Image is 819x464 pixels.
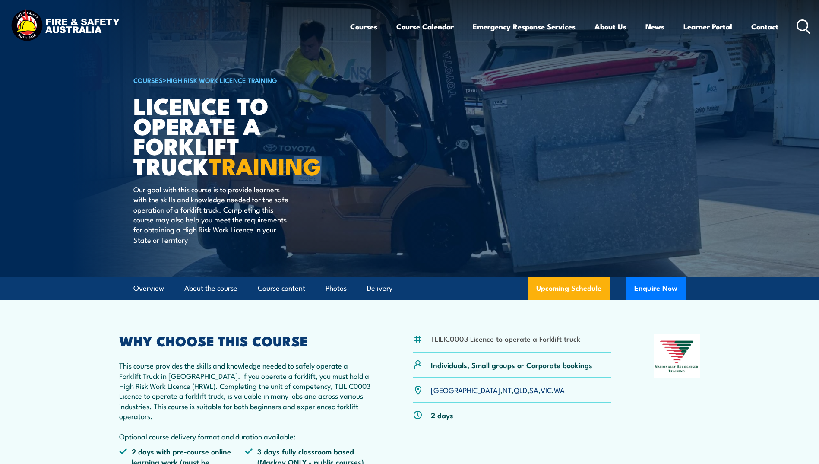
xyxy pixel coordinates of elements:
a: Delivery [367,277,392,300]
button: Enquire Now [626,277,686,300]
a: Photos [326,277,347,300]
p: Individuals, Small groups or Corporate bookings [431,360,592,370]
a: Learner Portal [683,15,732,38]
a: SA [529,385,538,395]
a: About Us [594,15,626,38]
a: Contact [751,15,778,38]
p: , , , , , [431,385,565,395]
h6: > [133,75,347,85]
a: Emergency Response Services [473,15,576,38]
p: 2 days [431,410,453,420]
a: High Risk Work Licence Training [167,75,277,85]
a: Courses [350,15,377,38]
a: WA [554,385,565,395]
a: QLD [514,385,527,395]
li: TLILIC0003 Licence to operate a Forklift truck [431,334,580,343]
a: Course content [258,277,305,300]
h1: Licence to operate a forklift truck [133,95,347,176]
a: About the course [184,277,237,300]
a: Upcoming Schedule [528,277,610,300]
a: [GEOGRAPHIC_DATA] [431,385,500,395]
a: COURSES [133,75,163,85]
a: NT [503,385,512,395]
strong: TRAINING [209,147,321,183]
a: Overview [133,277,164,300]
p: Our goal with this course is to provide learners with the skills and knowledge needed for the saf... [133,184,291,245]
a: News [645,15,664,38]
img: Nationally Recognised Training logo. [654,334,700,378]
a: VIC [541,385,552,395]
a: Course Calendar [396,15,454,38]
p: This course provides the skills and knowledge needed to safely operate a Forklift Truck in [GEOGR... [119,360,371,441]
h2: WHY CHOOSE THIS COURSE [119,334,371,346]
